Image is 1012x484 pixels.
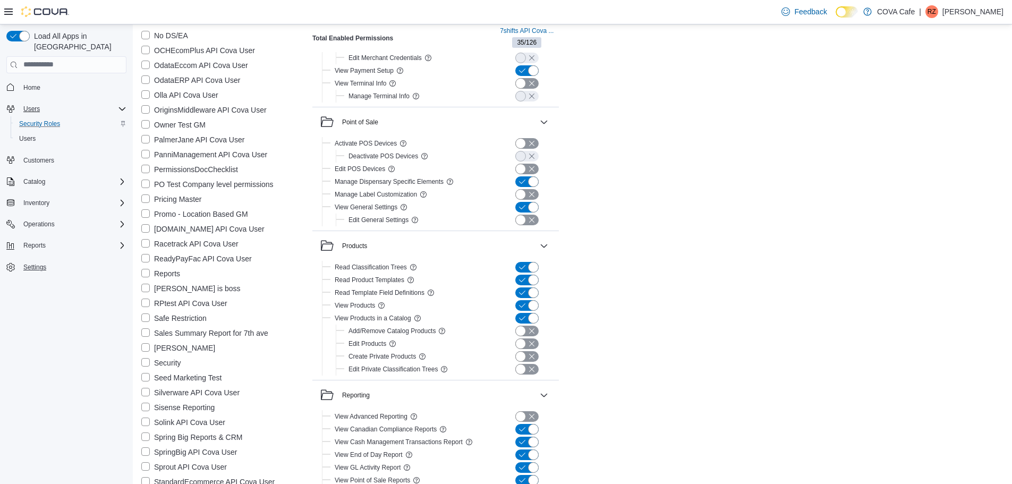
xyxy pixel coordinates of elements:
[141,133,244,146] label: PalmerJane API Cova User
[2,174,131,189] button: Catalog
[141,29,188,42] label: No DS/EA
[335,139,397,148] span: Activate POS Devices
[335,79,386,88] span: View Terminal Info
[348,52,422,64] button: Edit Merchant Credentials
[19,175,49,188] button: Catalog
[141,178,274,191] label: PO Test Company level permissions
[141,237,239,250] label: Racetrack API Cova User
[141,401,215,414] label: Sisense Reporting
[23,105,40,113] span: Users
[19,239,50,252] button: Reports
[141,312,207,325] label: Safe Restriction
[141,386,240,399] label: Silverware API Cova User
[21,6,69,17] img: Cova
[23,199,49,207] span: Inventory
[335,261,407,274] button: Read Classification Trees
[335,203,397,211] span: View General Settings
[23,220,55,228] span: Operations
[335,463,401,472] span: View GL Activity Report
[19,197,126,209] span: Inventory
[335,451,403,459] span: View End of Day Report
[348,216,409,224] span: Edit General Settings
[19,103,44,115] button: Users
[335,177,444,186] span: Manage Dispensary Specific Elements
[141,252,252,265] label: ReadyPayFac API Cova User
[23,83,40,92] span: Home
[335,314,411,322] span: View Products in a Catalog
[141,118,206,131] label: Owner Test GM
[321,116,535,129] button: Point of Sale
[2,238,131,253] button: Reports
[19,134,36,143] span: Users
[335,312,411,325] button: View Products in a Catalog
[141,208,248,220] label: Promo - Location Based GM
[19,239,126,252] span: Reports
[538,389,550,402] button: Reporting
[2,196,131,210] button: Inventory
[19,218,126,231] span: Operations
[2,259,131,275] button: Settings
[335,263,407,271] span: Read Classification Trees
[335,274,404,286] button: Read Product Templates
[2,101,131,116] button: Users
[348,92,410,100] span: Manage Terminal Info
[2,152,131,168] button: Customers
[141,74,240,87] label: OdataERP API Cova User
[335,423,437,436] button: View Canadian Compliance Reports
[11,131,131,146] button: Users
[312,137,559,231] div: Point of Sale
[335,410,407,423] button: View Advanced Reporting
[335,461,401,474] button: View GL Activity Report
[15,117,64,130] a: Security Roles
[335,188,417,201] button: Manage Label Customization
[335,301,375,310] span: View Products
[335,66,394,75] span: View Payment Setup
[348,150,418,163] button: Deactivate POS Devices
[321,240,535,252] button: Products
[348,90,410,103] button: Manage Terminal Info
[15,117,126,130] span: Security Roles
[348,339,386,348] span: Edit Products
[312,1,559,107] div: Payment Processing
[342,242,367,250] div: Products
[942,5,1004,18] p: [PERSON_NAME]
[15,132,126,145] span: Users
[19,103,126,115] span: Users
[348,337,386,350] button: Edit Products
[23,241,46,250] span: Reports
[141,461,227,473] label: Sprout API Cova User
[335,436,463,448] button: View Cash Management Transactions Report
[19,197,54,209] button: Inventory
[496,24,558,37] button: 7shifts API Cova ...
[335,77,386,90] button: View Terminal Info
[23,263,46,271] span: Settings
[141,282,241,295] label: [PERSON_NAME] is boss
[928,5,936,18] span: RZ
[335,438,463,446] span: View Cash Management Transactions Report
[335,64,394,77] button: View Payment Setup
[335,165,385,173] span: Edit POS Devices
[141,148,267,161] label: PanniManagement API Cova User
[30,31,126,52] span: Load All Apps in [GEOGRAPHIC_DATA]
[19,120,60,128] span: Security Roles
[538,240,550,252] button: Products
[141,267,180,280] label: Reports
[19,154,126,167] span: Customers
[877,5,915,18] p: COVA Cafe
[141,342,215,354] label: [PERSON_NAME]
[19,175,126,188] span: Catalog
[141,223,265,235] label: [DOMAIN_NAME] API Cova User
[312,261,559,380] div: Products
[141,431,243,444] label: Spring Big Reports & CRM
[335,276,404,284] span: Read Product Templates
[321,389,535,402] button: Reporting
[15,132,40,145] a: Users
[348,350,416,363] button: Create Private Products
[517,38,537,47] span: 35 / 126
[335,412,407,421] span: View Advanced Reporting
[348,365,438,373] span: Edit Private Classification Trees
[141,446,237,458] label: SpringBig API Cova User
[335,190,417,199] span: Manage Label Customization
[335,425,437,434] span: View Canadian Compliance Reports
